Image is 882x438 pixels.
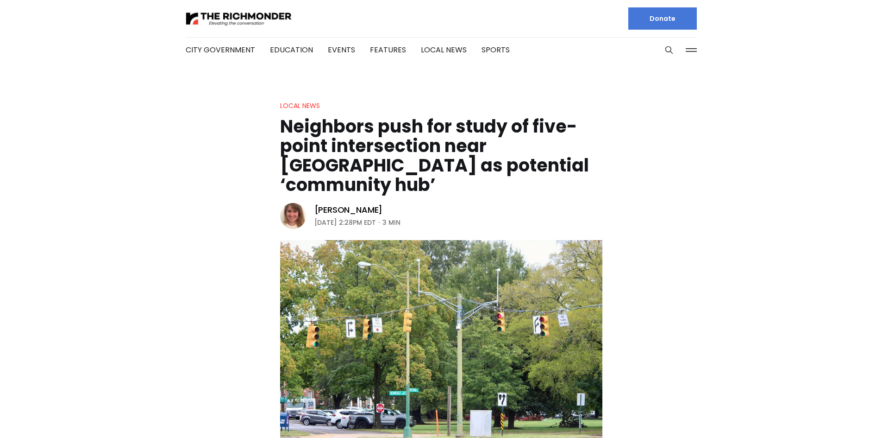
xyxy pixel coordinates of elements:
[314,204,383,216] a: [PERSON_NAME]
[370,44,406,55] a: Features
[280,117,602,195] h1: Neighbors push for study of five-point intersection near [GEOGRAPHIC_DATA] as potential ‘communit...
[328,44,355,55] a: Events
[628,7,697,30] a: Donate
[314,217,376,228] time: [DATE] 2:28PM EDT
[280,101,320,110] a: Local News
[270,44,313,55] a: Education
[186,11,292,27] img: The Richmonder
[186,44,255,55] a: City Government
[382,217,400,228] span: 3 min
[421,44,467,55] a: Local News
[280,203,306,229] img: Sarah Vogelsong
[662,43,676,57] button: Search this site
[482,44,510,55] a: Sports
